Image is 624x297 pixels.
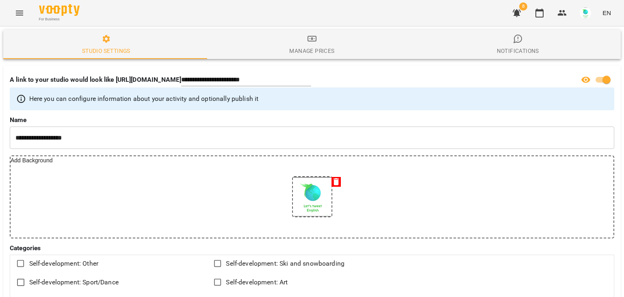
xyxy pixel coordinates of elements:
[226,259,344,269] span: Self-development: Ski and snowboarding
[580,7,591,19] img: bbf80086e43e73aae20379482598e1e8.jpg
[293,177,331,216] img: dc94965aeeeb5a906fb318760d598171.jpg
[497,46,539,56] div: Notifications
[226,277,288,287] span: Self-development: Art
[82,46,130,56] div: Studio settings
[602,9,611,17] span: EN
[39,4,80,16] img: Voopty Logo
[599,5,614,20] button: EN
[29,277,119,287] span: Self-development: Sport/Dance
[29,259,98,269] span: Self-development: Other
[519,2,527,11] span: 8
[10,75,181,85] p: A link to your studio would look like [URL][DOMAIN_NAME]
[29,94,259,104] p: Here you can configure information about your activity and optionally publish it
[10,117,614,123] label: Name
[39,17,80,22] span: For Business
[289,46,334,56] div: Manage Prices
[10,3,29,23] button: Menu
[10,245,614,251] label: Categories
